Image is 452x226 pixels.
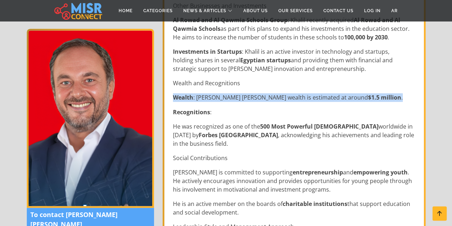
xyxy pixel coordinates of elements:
img: Ahmed Tarek Khalil [27,29,154,208]
a: Contact Us [318,4,359,18]
a: News & Articles [178,4,238,18]
span: News & Articles [183,8,226,14]
strong: entrepreneurship [293,168,343,176]
a: Log in [359,4,386,18]
a: Our Services [273,4,318,18]
p: : [173,107,417,116]
strong: charitable institutions [283,199,347,207]
strong: Recognitions [173,108,210,116]
strong: 500 Most Powerful [DEMOGRAPHIC_DATA] [260,122,378,130]
a: Home [113,4,138,18]
p: Social Contributions [173,153,417,162]
p: : [PERSON_NAME] [PERSON_NAME] wealth is estimated at around . [173,93,417,102]
strong: Forbes [GEOGRAPHIC_DATA] [199,131,278,139]
p: : Khalil recently acquired as part of his plans to expand his investments in the education sector... [173,16,417,42]
strong: Wealth [173,93,193,101]
a: AR [386,4,403,18]
a: Categories [138,4,178,18]
strong: Al Rowad and Al Qawmia Schools Group [173,16,288,24]
p: He is an active member on the boards of that support education and social development. [173,199,417,216]
strong: $1.5 million [368,93,401,101]
strong: Egyptian startups [240,56,291,64]
img: main.misr_connect [54,2,102,20]
strong: empowering youth [353,168,408,176]
strong: Investments in Startups [173,48,242,56]
strong: Al Rowad and Al Qawmia Schools [173,16,400,33]
p: [PERSON_NAME] is committed to supporting and . He actively encourages innovation and provides opp... [173,168,417,193]
p: Wealth and Recognitions [173,79,417,87]
p: He was recognized as one of the worldwide in [DATE] by , acknowledging his achievements and leadi... [173,122,417,148]
strong: 100,000 by 2030 [344,33,388,41]
p: : Khalil is an active investor in technology and startups, holding shares in several and providin... [173,47,417,73]
a: About Us [238,4,273,18]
